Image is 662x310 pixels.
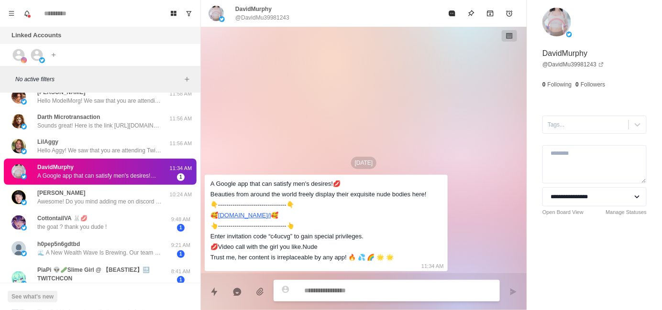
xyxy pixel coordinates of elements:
img: picture [21,174,27,180]
img: picture [21,225,27,231]
button: Board View [166,6,181,21]
button: Archive [481,4,500,23]
p: Awesome! Do you mind adding me on discord and i can send you the links for the two parties and ot... [37,197,162,206]
p: h0pep5n6gdtbd [37,240,80,248]
a: @DavidMu39981243 [542,60,604,69]
button: Add filters [181,74,193,85]
p: 11:56 AM [169,115,193,123]
img: picture [39,57,45,63]
p: Linked Accounts [11,31,61,40]
button: Mark as read [442,4,462,23]
span: 1 [177,276,185,284]
p: DavidMurphy [37,163,74,171]
p: 0 [542,80,546,89]
img: picture [21,200,27,205]
span: 1 [177,224,185,232]
p: No active filters [15,75,181,84]
p: DavidMurphy [542,48,587,59]
button: Notifications [19,6,34,21]
p: CottontailVA 🐰💋 [37,214,88,223]
p: 11:34 AM [169,164,193,172]
img: picture [566,32,572,37]
p: Following [548,80,572,89]
img: picture [11,215,26,230]
p: LilAggy [37,138,58,146]
p: 9:48 AM [169,215,193,224]
div: A Google app that can satisfy men's desires!💋 Beauties from around the world freely display their... [210,179,427,263]
p: @DavidMu39981243 [235,13,289,22]
button: Add media [251,282,270,301]
p: Sounds great! Here is the link [URL][DOMAIN_NAME] and you can have "domo" as the referrer. Also f... [37,121,162,130]
p: 10:24 AM [169,191,193,199]
span: 1 [177,173,185,181]
p: 11:56 AM [169,139,193,148]
button: Pin [462,4,481,23]
img: picture [21,281,27,287]
img: picture [11,164,26,179]
p: 11:34 AM [421,261,443,271]
img: picture [11,114,26,128]
p: Darth Microtransaction [37,113,100,121]
button: Add reminder [500,4,519,23]
p: Followers [581,80,605,89]
button: Show unread conversations [181,6,197,21]
button: Reply with AI [228,282,247,301]
p: Hello ModelMorg! We saw that you are attending TwitchCon [GEOGRAPHIC_DATA]! We're hosting a party... [37,96,162,105]
img: picture [542,8,571,36]
button: See what's new [8,291,57,302]
img: picture [21,124,27,129]
p: 8:41 AM [169,267,193,276]
img: picture [11,139,26,153]
p: [DATE] [351,157,377,169]
p: 🌊 A New Wealth Wave Is Brewing. Our team of analysts, experienced in emerging industries, has pre... [37,248,162,257]
p: 0 [575,80,579,89]
img: picture [21,251,27,257]
img: picture [11,190,26,204]
p: DavidMurphy [235,5,272,13]
img: picture [11,241,26,256]
button: Add account [48,49,59,61]
img: picture [219,16,225,22]
span: 1 [177,250,185,258]
a: [DOMAIN_NAME]/l [218,212,271,219]
a: Open Board View [542,208,584,216]
p: the goat ? thank you dude ! [37,223,107,231]
button: Send message [504,282,523,301]
img: picture [209,6,224,21]
p: PiaPi 👽🥒Slime Girl @ 【BEASTIEZ】🔜 TWITCHCON [37,266,169,283]
a: Manage Statuses [606,208,647,216]
img: picture [21,57,27,63]
p: 11:58 AM [169,90,193,98]
img: picture [11,271,26,286]
p: 9:21 AM [169,241,193,249]
p: Hello Aggy! We saw that you are attending TwitchCon [GEOGRAPHIC_DATA]! We're hosting a party with... [37,146,162,155]
button: Quick replies [205,282,224,301]
img: picture [21,99,27,105]
img: picture [11,89,26,104]
p: [PERSON_NAME] [37,189,86,197]
img: picture [21,149,27,154]
p: A Google app that can satisfy men's desires!💋 Beauties from around the world freely display their... [37,171,162,180]
p: [PERSON_NAME] [37,88,86,96]
button: Menu [4,6,19,21]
